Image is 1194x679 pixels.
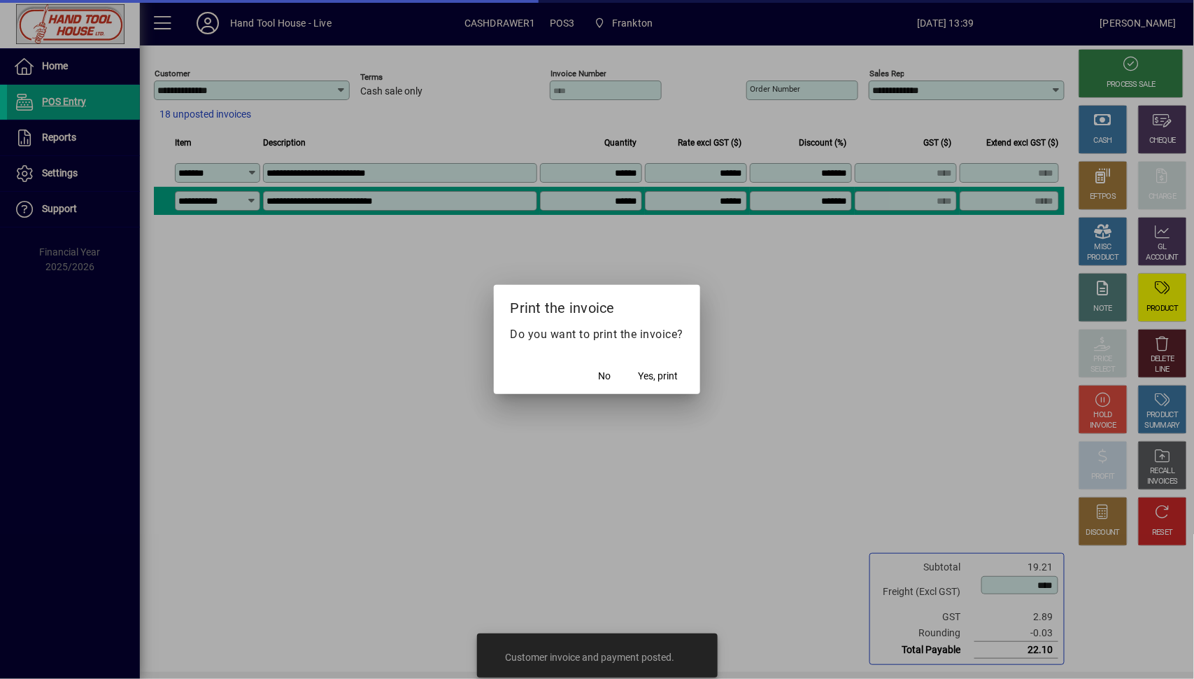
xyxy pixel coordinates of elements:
button: No [582,363,627,388]
p: Do you want to print the invoice? [511,326,684,343]
span: Yes, print [638,369,678,384]
span: No [598,369,611,384]
h2: Print the invoice [494,285,701,325]
button: Yes, print [632,363,683,388]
